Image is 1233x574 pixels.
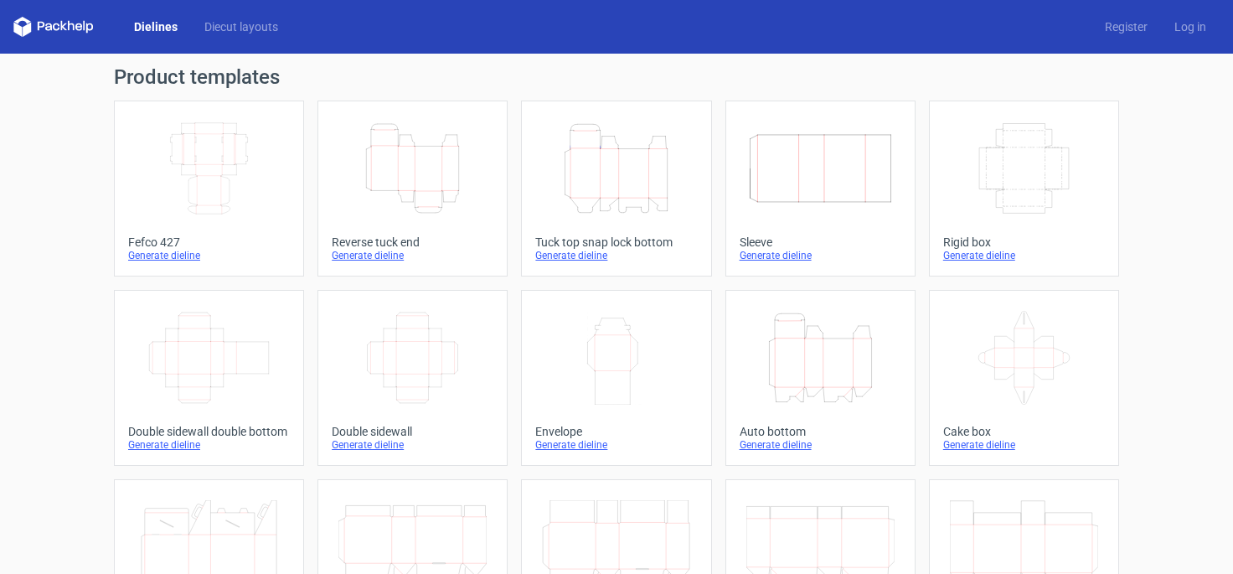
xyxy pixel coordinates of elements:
div: Generate dieline [128,438,290,452]
a: Log in [1161,18,1220,35]
div: Sleeve [740,235,901,249]
div: Cake box [943,425,1105,438]
div: Double sidewall double bottom [128,425,290,438]
div: Double sidewall [332,425,493,438]
div: Generate dieline [332,438,493,452]
div: Generate dieline [740,249,901,262]
div: Auto bottom [740,425,901,438]
div: Generate dieline [535,249,697,262]
div: Generate dieline [943,249,1105,262]
a: Double sidewallGenerate dieline [317,290,508,466]
a: Fefco 427Generate dieline [114,101,304,277]
a: Double sidewall double bottomGenerate dieline [114,290,304,466]
h1: Product templates [114,67,1119,87]
div: Generate dieline [740,438,901,452]
a: Dielines [121,18,191,35]
a: Rigid boxGenerate dieline [929,101,1119,277]
div: Generate dieline [535,438,697,452]
div: Generate dieline [943,438,1105,452]
div: Rigid box [943,235,1105,249]
a: Auto bottomGenerate dieline [725,290,916,466]
div: Generate dieline [128,249,290,262]
a: Register [1091,18,1161,35]
a: Tuck top snap lock bottomGenerate dieline [521,101,711,277]
div: Fefco 427 [128,235,290,249]
a: Reverse tuck endGenerate dieline [317,101,508,277]
a: Cake boxGenerate dieline [929,290,1119,466]
a: EnvelopeGenerate dieline [521,290,711,466]
a: Diecut layouts [191,18,291,35]
div: Envelope [535,425,697,438]
div: Tuck top snap lock bottom [535,235,697,249]
div: Reverse tuck end [332,235,493,249]
div: Generate dieline [332,249,493,262]
a: SleeveGenerate dieline [725,101,916,277]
